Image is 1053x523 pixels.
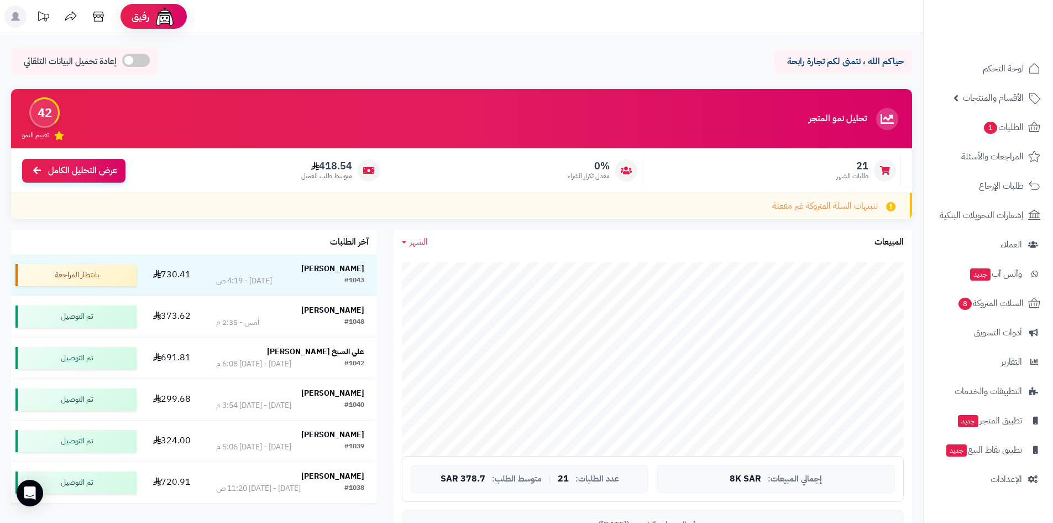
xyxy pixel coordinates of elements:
td: 324.00 [141,421,203,462]
span: 378.7 SAR [441,474,485,484]
div: #1040 [344,400,364,411]
strong: [PERSON_NAME] [301,429,364,441]
div: تم التوصيل [15,430,137,452]
div: [DATE] - [DATE] 6:08 م [216,359,291,370]
strong: علي الشيخ [PERSON_NAME] [267,346,364,358]
div: Open Intercom Messenger [17,480,43,506]
h3: المبيعات [874,237,904,247]
span: وآتس آب [969,266,1022,282]
img: logo-2.png [978,24,1042,48]
span: طلبات الإرجاع [979,178,1024,194]
span: رفيق [132,10,149,23]
td: 299.68 [141,379,203,420]
div: #1038 [344,483,364,494]
span: 8 [958,298,972,310]
td: 373.62 [141,296,203,337]
strong: [PERSON_NAME] [301,304,364,316]
span: 0% [568,160,610,172]
span: الأقسام والمنتجات [963,90,1024,106]
span: جديد [946,444,967,457]
a: عرض التحليل الكامل [22,159,125,183]
td: 720.91 [141,462,203,503]
a: التطبيقات والخدمات [930,378,1046,405]
span: إجمالي المبيعات: [768,474,822,484]
span: السلات المتروكة [957,296,1024,311]
a: الإعدادات [930,466,1046,493]
a: الشهر [402,236,428,248]
a: أدوات التسويق [930,319,1046,346]
span: التقارير [1001,354,1022,370]
span: إشعارات التحويلات البنكية [940,208,1024,223]
span: تقييم النمو [22,131,49,140]
span: عرض التحليل الكامل [48,164,117,177]
a: التقارير [930,349,1046,375]
div: #1043 [344,276,364,287]
strong: [PERSON_NAME] [301,387,364,399]
img: ai-face.png [154,6,176,28]
a: العملاء [930,231,1046,258]
span: 1 [984,122,998,134]
td: 691.81 [141,338,203,379]
span: الطلبات [983,120,1024,135]
a: وآتس آبجديد [930,261,1046,287]
div: تم التوصيل [15,305,137,328]
span: تطبيق المتجر [957,413,1022,428]
a: إشعارات التحويلات البنكية [930,202,1046,229]
span: تنبيهات السلة المتروكة غير مفعلة [772,200,878,213]
div: [DATE] - [DATE] 3:54 م [216,400,291,411]
a: الطلبات1 [930,114,1046,141]
span: | [548,475,551,483]
div: أمس - 2:35 م [216,317,259,328]
strong: [PERSON_NAME] [301,263,364,275]
span: عدد الطلبات: [575,474,619,484]
a: لوحة التحكم [930,55,1046,82]
a: تطبيق نقاط البيعجديد [930,437,1046,463]
span: 8K SAR [730,474,761,484]
span: متوسط طلب العميل [301,172,352,181]
span: متوسط الطلب: [492,474,542,484]
span: معدل تكرار الشراء [568,172,610,181]
span: 21 [558,474,569,484]
td: 730.41 [141,255,203,296]
div: تم التوصيل [15,347,137,369]
a: تطبيق المتجرجديد [930,407,1046,434]
div: [DATE] - [DATE] 5:06 م [216,442,291,453]
div: [DATE] - [DATE] 11:20 ص [216,483,301,494]
h3: تحليل نمو المتجر [809,114,867,124]
span: الشهر [410,235,428,248]
span: لوحة التحكم [983,61,1024,76]
p: حياكم الله ، نتمنى لكم تجارة رابحة [782,55,904,68]
span: المراجعات والأسئلة [961,149,1024,164]
span: طلبات الشهر [836,172,868,181]
div: [DATE] - 4:19 ص [216,276,272,287]
div: تم التوصيل [15,389,137,411]
span: جديد [970,268,991,281]
div: #1048 [344,317,364,328]
strong: [PERSON_NAME] [301,470,364,482]
a: المراجعات والأسئلة [930,143,1046,170]
div: تم التوصيل [15,472,137,494]
span: إعادة تحميل البيانات التلقائي [24,55,117,68]
span: التطبيقات والخدمات [955,384,1022,399]
a: طلبات الإرجاع [930,173,1046,199]
a: تحديثات المنصة [29,6,57,30]
span: الإعدادات [991,472,1022,487]
span: أدوات التسويق [974,325,1022,340]
a: السلات المتروكة8 [930,290,1046,317]
div: بانتظار المراجعة [15,264,137,286]
span: 418.54 [301,160,352,172]
div: #1039 [344,442,364,453]
h3: آخر الطلبات [330,237,369,247]
span: جديد [958,415,978,427]
span: تطبيق نقاط البيع [945,442,1022,458]
span: العملاء [1000,237,1022,252]
span: 21 [836,160,868,172]
div: #1042 [344,359,364,370]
